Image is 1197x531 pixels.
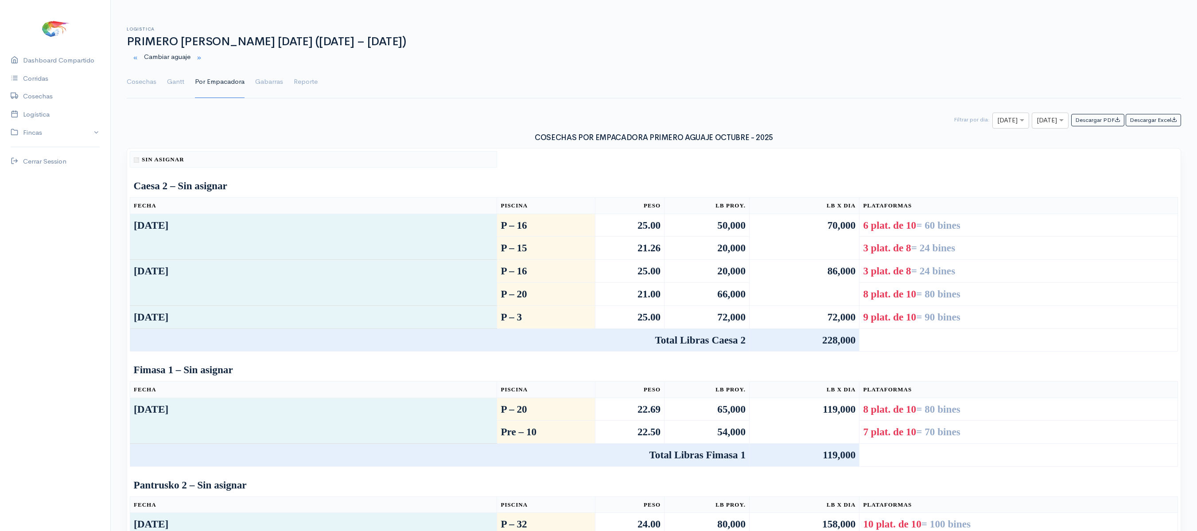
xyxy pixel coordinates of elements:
span: = 24 bines [911,265,956,277]
div: 9 plat. de 10 [863,309,1174,325]
td: 50,000 [665,214,750,237]
h3: COSECHAS POR EMPACADORA PRIMERO AGUAJE OCTUBRE - 2025 [127,134,1181,142]
div: 8 plat. de 10 [863,402,1174,417]
th: Lb Proy. [665,198,750,214]
th: Lb x Dia [750,382,859,398]
td: 119,000 [750,398,859,444]
span: = 60 bines [916,219,960,231]
td: 66,000 [665,282,750,305]
th: Fecha [130,198,497,214]
td: 20,000 [665,260,750,283]
td: 22.69 [595,398,665,421]
th: Peso [595,496,665,513]
td: [DATE] [130,398,497,444]
td: 72,000 [665,305,750,328]
span: = 80 bines [916,403,960,415]
th: Lb x Dia [750,198,859,214]
button: Descargar PDF [1071,114,1124,127]
td: Fimasa 1 – Sin asignar [130,359,1178,381]
td: 25.00 [595,305,665,328]
td: 119,000 [750,444,859,467]
th: Fecha [130,382,497,398]
th: Plataformas [859,382,1178,398]
span: = 24 bines [911,242,956,254]
div: Cambiar aguaje [121,48,1186,66]
td: P – 16 [497,214,595,237]
button: Descargar Excel [1126,114,1181,127]
td: P – 15 [497,237,595,260]
th: Piscina [497,198,595,214]
td: Pre – 10 [497,421,595,444]
h1: PRIMERO [PERSON_NAME] [DATE] ([DATE] – [DATE]) [127,35,1181,48]
td: 70,000 [750,214,859,260]
th: Peso [595,382,665,398]
th: Piscina [497,382,595,398]
th: Plataformas [859,198,1178,214]
th: Fecha [130,496,497,513]
td: Caesa 2 – Sin asignar [130,175,1178,197]
td: Total Libras Fimasa 1 [130,444,750,467]
th: Lb x Dia [750,496,859,513]
td: 72,000 [750,305,859,328]
td: 54,000 [665,421,750,444]
span: = 80 bines [916,288,960,300]
td: Pantrusko 2 – Sin asignar [130,474,1178,496]
a: Reporte [294,66,318,98]
h6: Logistica [127,27,1181,31]
div: 3 plat. de 8 [863,240,1174,256]
div: 7 plat. de 10 [863,424,1174,440]
a: Gabarras [255,66,283,98]
td: Total Libras Caesa 2 [130,328,750,351]
div: 6 plat. de 10 [863,218,1174,233]
div: 8 plat. de 10 [863,286,1174,302]
a: Por Empacadora [195,66,245,98]
div: Filtrar por dia: [954,113,990,124]
td: 86,000 [750,260,859,306]
th: Lb Proy. [665,496,750,513]
td: 65,000 [665,398,750,421]
td: P – 20 [497,282,595,305]
td: P – 3 [497,305,595,328]
span: = 70 bines [916,426,960,437]
td: P – 20 [497,398,595,421]
td: 21.26 [595,237,665,260]
td: 25.00 [595,260,665,283]
a: Cosechas [127,66,156,98]
th: Sin asignar [130,151,497,168]
td: 22.50 [595,421,665,444]
span: = 100 bines [921,518,971,530]
td: 20,000 [665,237,750,260]
th: Lb Proy. [665,382,750,398]
td: [DATE] [130,214,497,260]
td: 25.00 [595,214,665,237]
span: = 90 bines [916,311,960,323]
th: Peso [595,198,665,214]
td: [DATE] [130,305,497,328]
div: 3 plat. de 8 [863,263,1174,279]
a: Gantt [167,66,184,98]
td: 228,000 [750,328,859,351]
td: [DATE] [130,260,497,306]
th: Plataformas [859,496,1178,513]
td: P – 16 [497,260,595,283]
td: 21.00 [595,282,665,305]
th: Piscina [497,496,595,513]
